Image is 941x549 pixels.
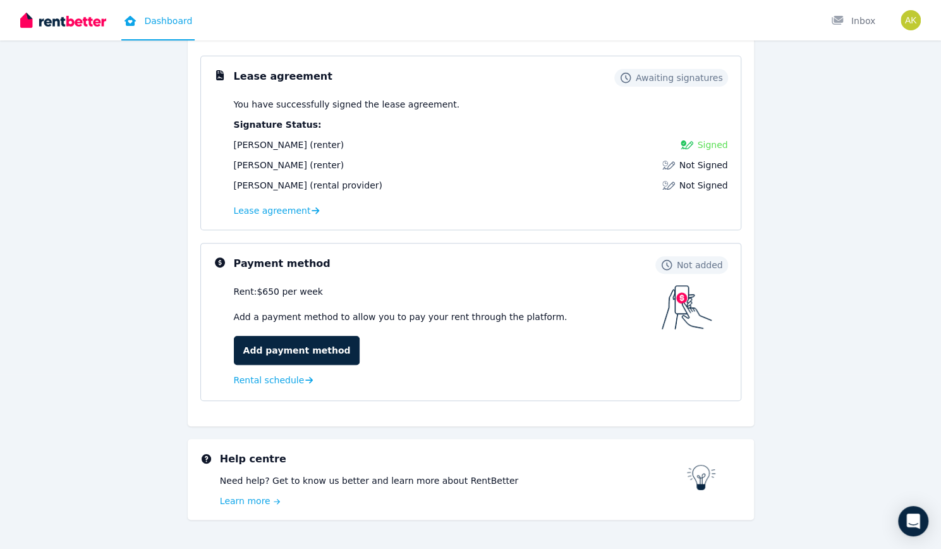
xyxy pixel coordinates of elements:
[681,139,693,151] img: Signed Lease
[901,10,921,30] img: Ajay Kumar
[234,179,382,192] div: (rental provider)
[220,452,687,467] h3: Help centre
[234,159,344,171] div: (renter)
[679,159,727,171] span: Not Signed
[679,179,727,192] span: Not Signed
[234,140,307,150] span: [PERSON_NAME]
[234,98,728,111] p: You have successfully signed the lease agreement.
[234,160,307,170] span: [PERSON_NAME]
[220,495,687,507] a: Learn more
[234,180,307,190] span: [PERSON_NAME]
[234,336,360,365] a: Add payment method
[662,285,712,330] img: Payment method
[234,69,332,84] h3: Lease agreement
[636,71,723,84] span: Awaiting signatures
[898,506,928,536] div: Open Intercom Messenger
[20,11,106,30] img: RentBetter
[234,118,728,131] p: Signature Status:
[234,374,305,386] span: Rental schedule
[234,204,311,217] span: Lease agreement
[234,139,344,151] div: (renter)
[662,159,675,171] img: Lease not signed
[234,204,320,217] a: Lease agreement
[234,285,662,298] div: Rent: $650 per week
[831,15,875,27] div: Inbox
[662,179,675,192] img: Lease not signed
[687,465,716,490] img: RentBetter help centre
[677,259,723,271] span: Not added
[234,311,662,323] p: Add a payment method to allow you to pay your rent through the platform.
[234,374,313,386] a: Rental schedule
[234,256,331,271] h3: Payment method
[220,474,687,487] p: Need help? Get to know us better and learn more about RentBetter
[697,139,727,151] span: Signed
